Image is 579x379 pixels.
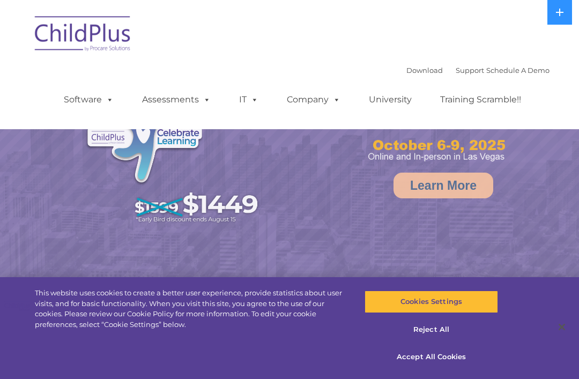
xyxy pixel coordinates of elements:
[456,66,484,75] a: Support
[365,318,498,341] button: Reject All
[394,173,493,198] a: Learn More
[486,66,550,75] a: Schedule A Demo
[131,89,221,110] a: Assessments
[35,288,347,330] div: This website uses cookies to create a better user experience, provide statistics about user visit...
[406,66,443,75] a: Download
[365,346,498,368] button: Accept All Cookies
[365,291,498,313] button: Cookies Settings
[550,315,574,339] button: Close
[276,89,351,110] a: Company
[429,89,532,110] a: Training Scramble!!
[358,89,422,110] a: University
[228,89,269,110] a: IT
[406,66,550,75] font: |
[29,9,137,62] img: ChildPlus by Procare Solutions
[53,89,124,110] a: Software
